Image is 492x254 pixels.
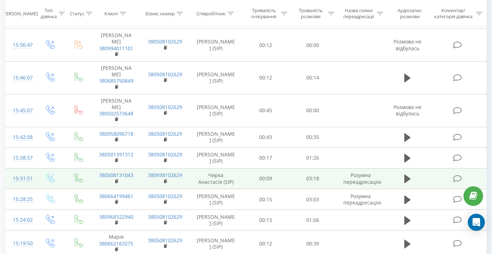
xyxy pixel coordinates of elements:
td: [PERSON_NAME] (SIP) [190,147,242,168]
div: 15:42:08 [13,130,29,144]
td: [PERSON_NAME] (SIP) [190,189,242,210]
td: 03:18 [289,168,336,189]
div: Тривалість розмови [296,7,326,20]
a: 380508102629 [148,213,182,220]
div: Тривалість очікування [248,7,279,20]
td: 00:17 [242,147,289,168]
a: 380508102629 [148,151,182,158]
td: 00:00 [289,29,336,62]
td: [PERSON_NAME] (SIP) [190,62,242,94]
div: 15:46:07 [13,71,29,85]
a: 380502573648 [99,110,133,117]
a: 380508102629 [148,71,182,78]
div: Тип дзвінка [41,7,57,20]
td: [PERSON_NAME] [92,62,141,94]
a: 380958096718 [99,130,133,137]
td: 00:13 [242,210,289,230]
div: Клієнт [104,10,118,16]
a: 380508102629 [148,104,182,110]
div: Назва схеми переадресації [343,7,375,20]
td: 00:15 [242,189,289,210]
div: 15:38:57 [13,151,29,165]
a: 380994011101 [99,45,133,52]
td: 00:43 [242,127,289,147]
div: Співробітник [196,10,226,16]
td: [PERSON_NAME] (SIP) [190,210,242,230]
div: Коментар/категорія дзвінка [432,7,474,20]
div: 15:45:07 [13,104,29,118]
div: 15:24:02 [13,213,29,227]
a: 380501391312 [99,151,133,158]
td: [PERSON_NAME] (SIP) [190,29,242,62]
td: Розумна переадресацію [336,168,385,189]
td: Розумна переадресацію [336,189,385,210]
td: 00:12 [242,62,289,94]
a: 380508102629 [148,193,182,199]
a: 380508131043 [99,172,133,178]
div: 15:56:47 [13,38,29,52]
div: Аудіозапис розмови [391,7,428,20]
div: Бізнес номер [145,10,175,16]
td: [PERSON_NAME] [92,29,141,62]
a: 380662163275 [99,240,133,247]
td: 00:14 [289,62,336,94]
td: 01:06 [289,210,336,230]
td: [PERSON_NAME] (SIP) [190,94,242,127]
a: 380508102629 [148,237,182,244]
a: 380968322940 [99,213,133,220]
a: 380664199461 [99,193,133,199]
span: Розмова не відбулась [394,38,421,51]
a: 380938102629 [148,172,182,178]
div: Open Intercom Messenger [468,214,485,231]
td: [PERSON_NAME] (SIP) [190,127,242,147]
div: 15:28:25 [13,192,29,206]
td: 00:12 [242,29,289,62]
td: 00:00 [289,94,336,127]
div: 15:31:51 [13,172,29,186]
a: 380685750849 [99,77,133,84]
a: 380508102629 [148,130,182,137]
div: [PERSON_NAME] [2,10,38,16]
td: 03:03 [289,189,336,210]
td: 00:45 [242,94,289,127]
td: [PERSON_NAME] [92,94,141,127]
td: 00:09 [242,168,289,189]
td: 00:35 [289,127,336,147]
td: 01:26 [289,147,336,168]
div: Статус [70,10,84,16]
div: 15:19:50 [13,237,29,250]
a: 380508102629 [148,38,182,45]
td: Чирка Анастасія (SIP) [190,168,242,189]
span: Розмова не відбулась [394,104,421,117]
